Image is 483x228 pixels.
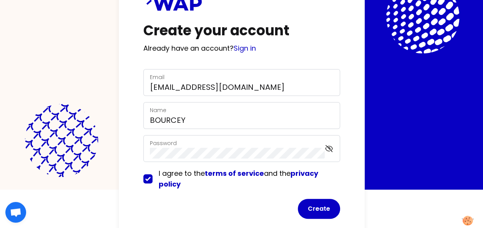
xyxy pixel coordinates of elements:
button: Create [298,199,340,219]
a: Sign in [234,43,256,53]
label: Password [150,139,177,147]
a: terms of service [205,169,264,178]
a: privacy policy [159,169,318,189]
div: Ouvrir le chat [5,202,26,223]
label: Email [150,73,164,81]
span: I agree to the and the [159,169,318,189]
p: Already have an account? [143,43,340,54]
label: Name [150,106,166,114]
h1: Create your account [143,23,340,38]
